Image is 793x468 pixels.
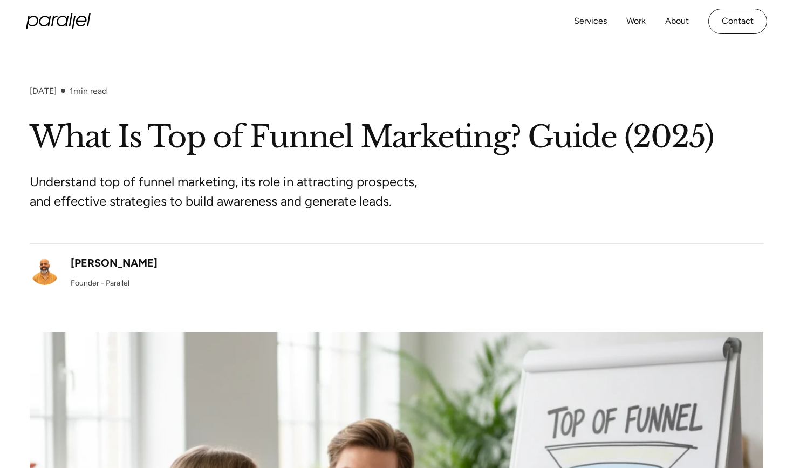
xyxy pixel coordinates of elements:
a: home [26,13,91,29]
a: [PERSON_NAME]Founder - Parallel [30,255,158,289]
div: [DATE] [30,86,57,96]
a: Services [574,13,607,29]
p: Understand top of funnel marketing, its role in attracting prospects, and effective strategies to... [30,172,434,211]
h1: What Is Top of Funnel Marketing? Guide (2025) [30,118,763,157]
a: About [665,13,689,29]
div: [PERSON_NAME] [71,255,158,271]
a: Work [626,13,646,29]
span: 1 [70,86,73,96]
div: Founder - Parallel [71,277,129,289]
div: min read [70,86,107,96]
a: Contact [708,9,767,34]
img: Robin Dhanwani [30,255,60,285]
